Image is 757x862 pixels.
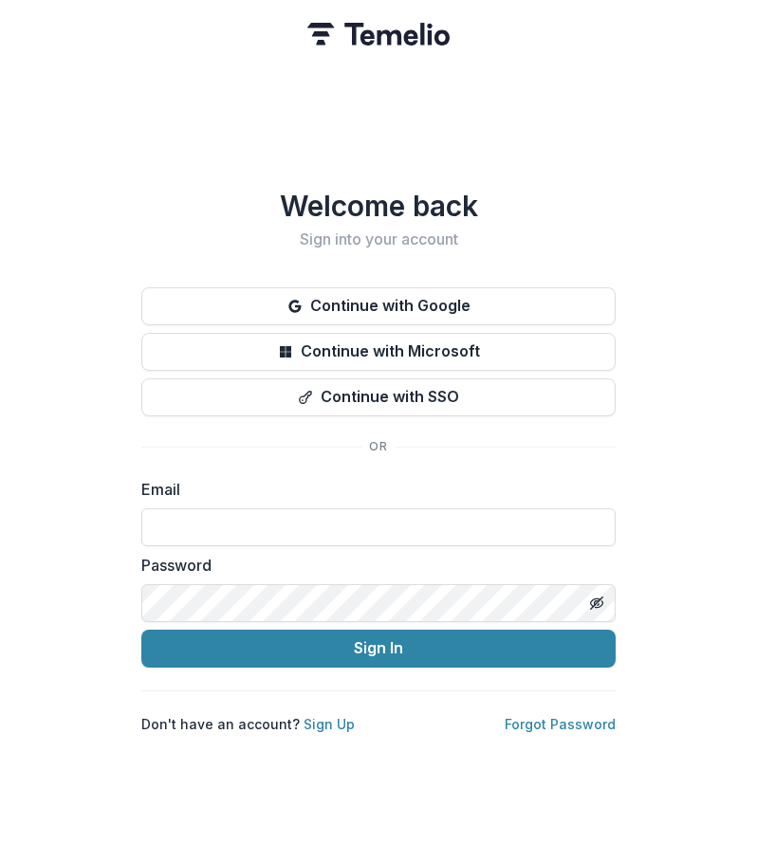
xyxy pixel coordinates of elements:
[141,189,616,223] h1: Welcome back
[307,23,450,46] img: Temelio
[505,716,616,732] a: Forgot Password
[141,554,604,577] label: Password
[141,478,604,501] label: Email
[141,230,616,248] h2: Sign into your account
[141,714,355,734] p: Don't have an account?
[582,588,612,618] button: Toggle password visibility
[141,287,616,325] button: Continue with Google
[141,378,616,416] button: Continue with SSO
[141,333,616,371] button: Continue with Microsoft
[304,716,355,732] a: Sign Up
[141,630,616,668] button: Sign In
